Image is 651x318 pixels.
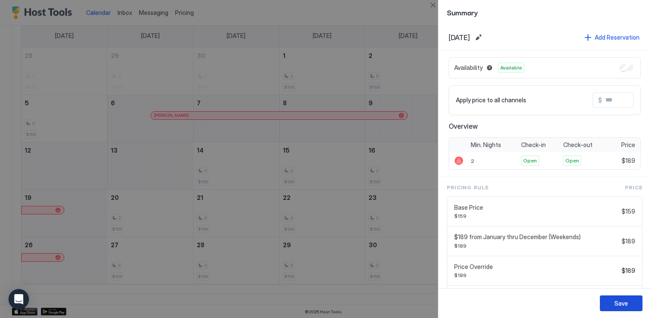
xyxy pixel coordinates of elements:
span: Summary [447,7,642,17]
span: Base Price [454,204,618,211]
span: Price [621,141,635,149]
span: $189 [622,237,635,245]
span: $159 [622,208,635,215]
span: Price Override [454,263,618,271]
span: Available [500,64,522,72]
span: Check-out [563,141,593,149]
span: $189 [454,243,618,249]
span: Check-in [521,141,546,149]
button: Edit date range [473,32,484,43]
span: Min. Nights [471,141,501,149]
div: Open Intercom Messenger [9,289,29,309]
span: $189 [454,272,618,278]
span: Pricing Rule [447,184,489,191]
button: Add Reservation [583,32,641,43]
div: Add Reservation [595,33,639,42]
span: $ [598,96,602,104]
span: $189 [622,267,635,275]
span: 2 [471,158,474,164]
span: Open [565,157,579,165]
button: Save [600,295,642,311]
span: [DATE] [449,33,470,42]
div: Save [614,299,628,308]
span: $159 [454,213,618,219]
span: $189 [622,157,635,165]
span: Open [523,157,537,165]
span: Apply price to all channels [456,96,526,104]
span: Overview [449,122,641,130]
span: Price [625,184,642,191]
span: Availability [454,64,483,72]
span: $189 from January thru December (Weekends) [454,233,618,241]
button: Blocked dates override all pricing rules and remain unavailable until manually unblocked [484,63,495,73]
